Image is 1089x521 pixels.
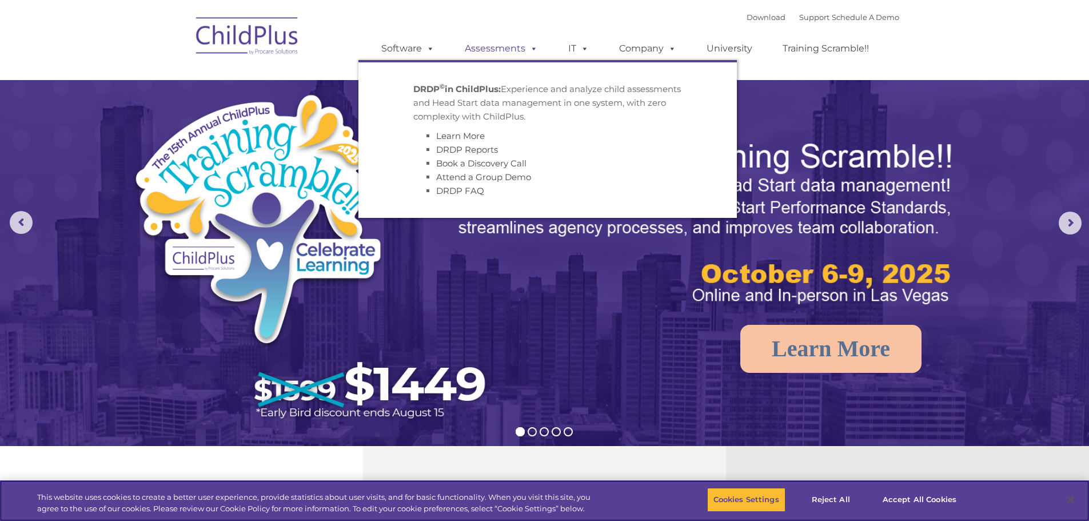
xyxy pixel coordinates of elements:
strong: DRDP in ChildPlus: [413,83,501,94]
font: | [747,13,899,22]
a: Learn More [740,325,922,373]
a: Schedule A Demo [832,13,899,22]
a: Attend a Group Demo [436,172,531,182]
a: Assessments [453,37,549,60]
a: DRDP Reports [436,144,498,155]
a: Training Scramble!! [771,37,880,60]
a: Software [370,37,446,60]
a: IT [557,37,600,60]
span: Phone number [159,122,208,131]
button: Accept All Cookies [876,488,963,512]
sup: © [440,82,445,90]
a: Book a Discovery Call [436,158,526,169]
a: Learn More [436,130,485,141]
button: Close [1058,487,1083,512]
span: Last name [159,75,194,84]
button: Cookies Settings [707,488,785,512]
a: University [695,37,764,60]
a: Support [799,13,829,22]
button: Reject All [795,488,867,512]
img: ChildPlus by Procare Solutions [190,9,305,66]
a: Download [747,13,785,22]
div: This website uses cookies to create a better user experience, provide statistics about user visit... [37,492,599,514]
a: DRDP FAQ [436,185,484,196]
a: Company [608,37,688,60]
p: Experience and analyze child assessments and Head Start data management in one system, with zero ... [413,82,682,124]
